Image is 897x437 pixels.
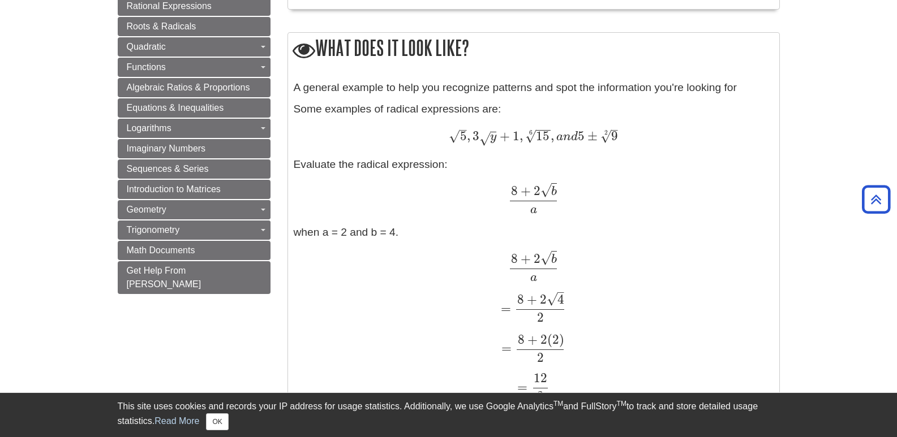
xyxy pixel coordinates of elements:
span: √ [479,131,490,146]
span: √ [600,128,611,144]
span: + [518,183,531,198]
a: Get Help From [PERSON_NAME] [118,261,271,294]
span: 5 [578,128,585,144]
span: 5 [460,128,467,144]
a: Sequences & Series [118,159,271,179]
span: Rational Expressions [127,1,212,11]
span: + [518,251,531,266]
span: √ [540,250,551,266]
span: 6 [529,129,533,136]
span: Introduction to Matrices [127,184,221,194]
a: Geometry [118,200,271,219]
span: b [551,185,557,198]
span: ) [559,332,564,347]
span: Roots & Radicals [127,21,196,31]
span: = [501,340,512,356]
span: 2 [537,350,544,365]
a: Trigonometry [118,220,271,240]
span: 4 [557,292,564,307]
a: Logarithms [118,119,271,138]
span: 9 [611,128,618,144]
span: 15 [536,128,550,144]
button: Close [206,413,228,430]
span: – [557,284,564,300]
span: √ [525,128,536,144]
a: Back to Top [858,192,894,207]
a: Quadratic [118,37,271,57]
span: 8 [511,183,518,198]
span: √ [449,128,460,144]
span: 8 [518,332,525,347]
p: A general example to help you recognize patterns and spot the information you're looking for [294,80,774,96]
span: 2 [552,332,559,347]
span: 2 [531,183,540,198]
a: Roots & Radicals [118,17,271,36]
span: Sequences & Series [127,164,209,174]
span: = [517,379,527,395]
a: Introduction to Matrices [118,180,271,199]
div: This site uses cookies and records your IP address for usage statistics. Additionally, we use Goo... [118,400,780,430]
span: Logarithms [127,123,171,133]
sup: TM [617,400,626,408]
span: – [611,122,618,137]
span: Functions [127,62,166,72]
span: 1 [510,128,520,144]
a: Functions [118,58,271,77]
span: Algebraic Ratios & Proportions [127,83,250,92]
span: 2 [531,251,540,266]
span: ± [585,128,598,144]
span: + [497,128,510,144]
a: Equations & Inequalities [118,98,271,118]
span: Equations & Inequalities [127,103,224,113]
span: 2 [538,332,547,347]
span: Imaginary Numbers [127,144,206,153]
span: Geometry [127,205,166,214]
sup: TM [553,400,563,408]
span: √ [540,183,551,198]
span: – [460,122,467,137]
span: Get Help From [PERSON_NAME] [127,266,201,289]
span: 2 [537,310,544,325]
a: Imaginary Numbers [118,139,271,158]
span: 3 [470,128,479,144]
a: Algebraic Ratios & Proportions [118,78,271,97]
span: = [501,301,511,316]
span: √ [547,291,557,306]
span: 12 [534,370,547,386]
span: y [490,131,496,143]
span: d [571,131,578,143]
span: 2 [604,129,608,136]
span: 8 [517,292,524,307]
span: b [551,253,557,266]
span: , [467,128,470,144]
a: Math Documents [118,241,271,260]
span: 8 [511,251,518,266]
a: Read More [154,416,199,426]
span: 2 [537,292,547,307]
span: + [524,292,537,307]
span: , [551,128,554,144]
span: Trigonometry [127,225,180,235]
span: , [520,128,523,144]
span: a [530,271,537,284]
span: a [530,204,537,216]
span: ( [547,332,552,347]
h2: What does it look like? [288,33,779,65]
span: Math Documents [127,245,195,255]
span: + [525,332,538,347]
span: a [554,131,563,143]
span: Quadratic [127,42,166,51]
span: n [563,131,571,143]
